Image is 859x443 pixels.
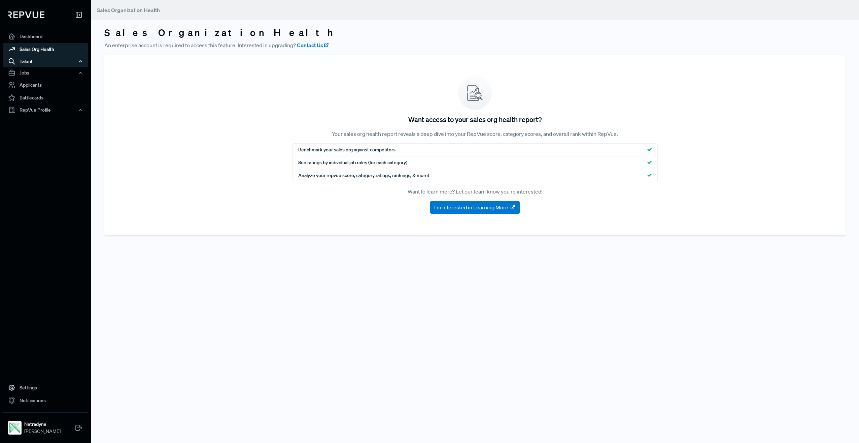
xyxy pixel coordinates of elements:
p: Want to learn more? Let our team know you're interested! [293,187,658,196]
button: Jobs [3,67,88,79]
span: See ratings by individual job roles (for each category) [298,159,407,166]
a: Notifications [3,394,88,407]
button: Talent [3,56,88,67]
button: I'm Interested in Learning More [430,201,520,214]
span: Benchmark your sales org against competitors [298,146,396,153]
img: Netradyne [9,422,20,433]
a: Dashboard [3,30,88,43]
span: [PERSON_NAME] [24,428,61,435]
a: NetradyneNetradyne[PERSON_NAME] [3,412,88,438]
strong: Netradyne [24,421,61,428]
a: Contact Us [297,41,329,49]
span: Sales Organization Health [97,7,160,13]
h5: Want access to your sales org health report? [408,115,542,123]
h3: Sales Organization Health [104,27,846,38]
a: Sales Org Health [3,43,88,56]
a: Applicants [3,79,88,91]
span: Analyze your repvue score, category ratings, rankings, & more! [298,172,429,179]
a: Settings [3,381,88,394]
p: Your sales org health report reveals a deep dive into your RepVue score, category scores, and ove... [293,130,658,138]
a: Battlecards [3,91,88,104]
span: I'm Interested in Learning More [434,203,508,211]
img: RepVue [8,11,44,18]
button: RepVue Profile [3,104,88,116]
p: An enterprise account is required to access this feature. Interested in upgrading? [104,41,846,49]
